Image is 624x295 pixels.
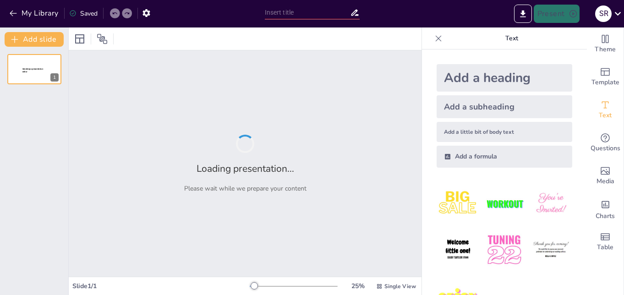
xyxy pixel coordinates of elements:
span: Charts [596,211,615,221]
p: Text [446,27,578,49]
span: Questions [591,143,620,153]
button: Export to PowerPoint [514,5,532,23]
h2: Loading presentation... [197,162,294,175]
div: Add a subheading [437,95,572,118]
div: Add a formula [437,146,572,168]
img: 4.jpeg [437,229,479,271]
div: Slide 1 / 1 [72,282,250,290]
img: 2.jpeg [483,182,525,225]
div: Add a heading [437,64,572,92]
div: 1 [7,54,61,84]
p: Please wait while we prepare your content [184,184,307,193]
span: Position [97,33,108,44]
div: 1 [50,73,59,82]
span: Table [597,242,613,252]
div: Add images, graphics, shapes or video [587,159,624,192]
img: 5.jpeg [483,229,525,271]
span: Single View [384,283,416,290]
span: Media [597,176,614,186]
button: Present [534,5,580,23]
div: Saved [69,9,98,18]
img: 3.jpeg [530,182,572,225]
button: Add slide [5,32,64,47]
span: Template [591,77,619,87]
img: 6.jpeg [530,229,572,271]
span: Text [599,110,612,120]
div: Add text boxes [587,93,624,126]
div: S R [595,5,612,22]
div: Add charts and graphs [587,192,624,225]
button: My Library [7,6,62,21]
span: Theme [595,44,616,55]
div: Add a little bit of body text [437,122,572,142]
div: Add a table [587,225,624,258]
input: Insert title [265,6,350,19]
img: 1.jpeg [437,182,479,225]
div: Add ready made slides [587,60,624,93]
div: 25 % [347,282,369,290]
div: Get real-time input from your audience [587,126,624,159]
button: S R [595,5,612,23]
span: Sendsteps presentation editor [22,68,43,73]
div: Change the overall theme [587,27,624,60]
div: Layout [72,32,87,46]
